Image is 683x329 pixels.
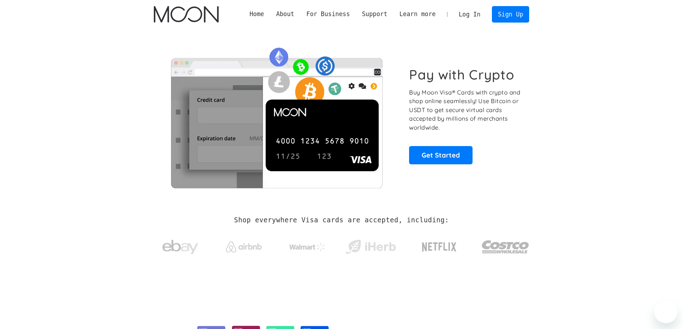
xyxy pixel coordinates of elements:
[243,10,270,19] a: Home
[492,6,529,22] a: Sign Up
[289,243,325,251] img: Walmart
[407,231,471,260] a: Netflix
[306,10,350,19] div: For Business
[154,6,219,23] img: Moon Logo
[356,10,393,19] div: Support
[234,216,449,224] h2: Shop everywhere Visa cards are accepted, including:
[409,67,514,83] h1: Pay with Crypto
[654,300,677,323] iframe: Tlačidlo na spustenie okna správ
[280,236,334,255] a: Walmart
[344,238,397,256] img: iHerb
[362,10,387,19] div: Support
[482,226,530,264] a: Costco
[399,10,436,19] div: Learn more
[154,43,399,188] img: Moon Cards let you spend your crypto anywhere Visa is accepted.
[409,146,473,164] a: Get Started
[409,88,521,132] p: Buy Moon Visa® Cards with crypto and shop online seamlessly! Use Bitcoin or USDT to get secure vi...
[344,231,397,260] a: iHerb
[154,6,219,23] a: home
[300,10,356,19] div: For Business
[270,10,300,19] div: About
[162,236,198,258] img: ebay
[217,234,270,256] a: Airbnb
[226,241,262,252] img: Airbnb
[421,238,457,256] img: Netflix
[482,233,530,260] img: Costco
[453,6,487,22] a: Log In
[276,10,294,19] div: About
[154,229,207,262] a: ebay
[393,10,442,19] div: Learn more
